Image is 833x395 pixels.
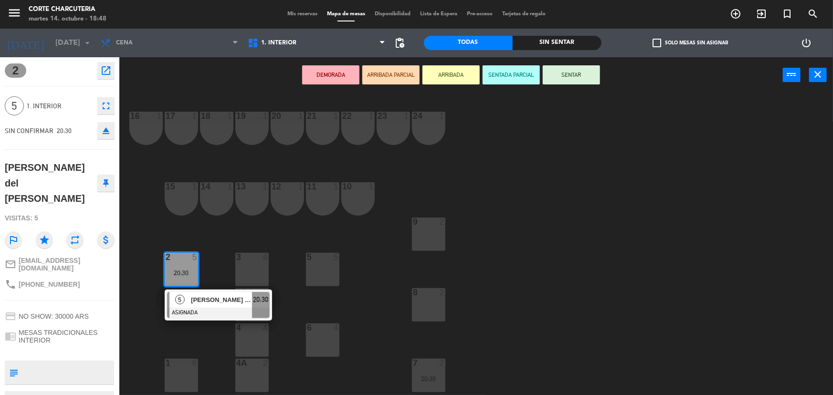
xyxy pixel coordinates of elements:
div: 20:30 [412,375,445,382]
div: 2 [440,218,445,226]
button: ARRIBADA [422,65,480,84]
div: 2 [440,359,445,367]
button: open_in_new [97,62,115,79]
span: 20:30 [57,127,72,135]
i: turned_in_not [781,8,793,20]
div: Todas [424,36,513,50]
div: Sin sentar [513,36,601,50]
i: exit_to_app [756,8,767,20]
button: SENTAR [543,65,600,84]
span: Mapa de mesas [322,11,370,17]
div: 19 [236,112,237,120]
span: 2 [5,63,26,78]
div: 3 [236,253,237,261]
span: [EMAIL_ADDRESS][DOMAIN_NAME] [19,257,115,272]
span: MESAS TRADICIONALES INTERIOR [19,329,115,344]
label: Solo mesas sin asignar [653,39,728,47]
span: Mis reservas [283,11,322,17]
span: 20:30 [253,294,268,305]
div: 2 [263,359,269,367]
div: 5 [334,253,339,261]
span: 1. INTERIOR [261,40,296,46]
button: power_input [783,68,801,82]
div: 16 [130,112,131,120]
div: 1 [298,182,304,191]
span: [PERSON_NAME] del [PERSON_NAME] [191,295,252,305]
div: 1 [369,112,375,120]
div: [PERSON_NAME] del [PERSON_NAME] [5,160,97,207]
div: 4 [334,323,339,332]
button: close [809,68,827,82]
div: 1 [369,182,375,191]
i: open_in_new [100,65,112,76]
i: fullscreen [100,100,112,112]
div: 23 [378,112,378,120]
div: 5 [192,253,198,261]
button: ARRIBADA PARCIAL [362,65,420,84]
div: Visitas: 5 [5,210,115,227]
i: menu [7,6,21,20]
a: mail_outline[EMAIL_ADDRESS][DOMAIN_NAME] [5,257,115,272]
button: menu [7,6,21,23]
span: 1. INTERIOR [27,101,93,112]
span: Pre-acceso [462,11,497,17]
div: 4 [236,323,237,332]
i: credit_card [5,311,16,322]
i: power_input [786,69,798,80]
div: 2 [263,288,269,297]
div: 1 [334,182,339,191]
div: martes 14. octubre - 18:48 [29,14,106,24]
span: 5 [5,96,24,115]
i: add_circle_outline [730,8,741,20]
i: eject [100,125,112,136]
div: 1 [263,112,269,120]
div: 1 [228,182,233,191]
div: 1 [334,112,339,120]
span: SIN CONFIRMAR [5,127,53,135]
div: 10 [342,182,343,191]
div: 3A [236,288,237,297]
div: 1 [404,112,410,120]
i: star [36,231,53,249]
button: SENTADA PARCIAL [483,65,540,84]
button: fullscreen [97,97,115,114]
span: Cena [116,40,133,46]
div: 22 [342,112,343,120]
span: NO SHOW: 30000 ARS [19,312,89,320]
button: DEMORADA [302,65,359,84]
span: pending_actions [394,37,406,49]
div: Corte Charcuteria [29,5,106,14]
div: 1 [192,182,198,191]
i: phone [5,279,16,290]
i: chrome_reader_mode [5,331,16,342]
div: 1 [440,112,445,120]
i: outlined_flag [5,231,22,249]
div: 6 [192,359,198,367]
i: power_settings_new [801,37,812,49]
div: 13 [236,182,237,191]
div: 4A [236,359,237,367]
div: 1 [228,112,233,120]
i: repeat [66,231,84,249]
div: 12 [272,182,272,191]
i: arrow_drop_down [82,37,93,49]
div: 20:30 [165,270,198,276]
i: subject [8,367,19,378]
div: 4 [263,253,269,261]
div: 1 [157,112,163,120]
i: mail_outline [5,259,16,270]
div: 4 [263,323,269,332]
